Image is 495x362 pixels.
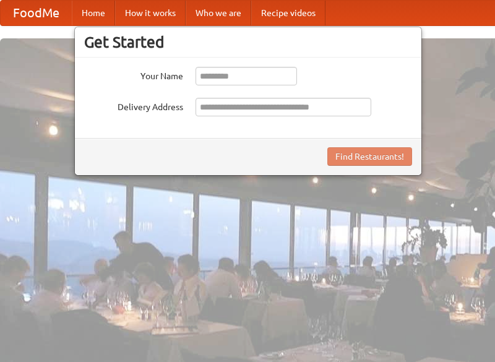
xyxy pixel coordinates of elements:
a: Who we are [186,1,251,25]
a: Home [72,1,115,25]
label: Delivery Address [84,98,183,113]
button: Find Restaurants! [327,147,412,166]
a: How it works [115,1,186,25]
label: Your Name [84,67,183,82]
h3: Get Started [84,33,412,51]
a: Recipe videos [251,1,325,25]
a: FoodMe [1,1,72,25]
